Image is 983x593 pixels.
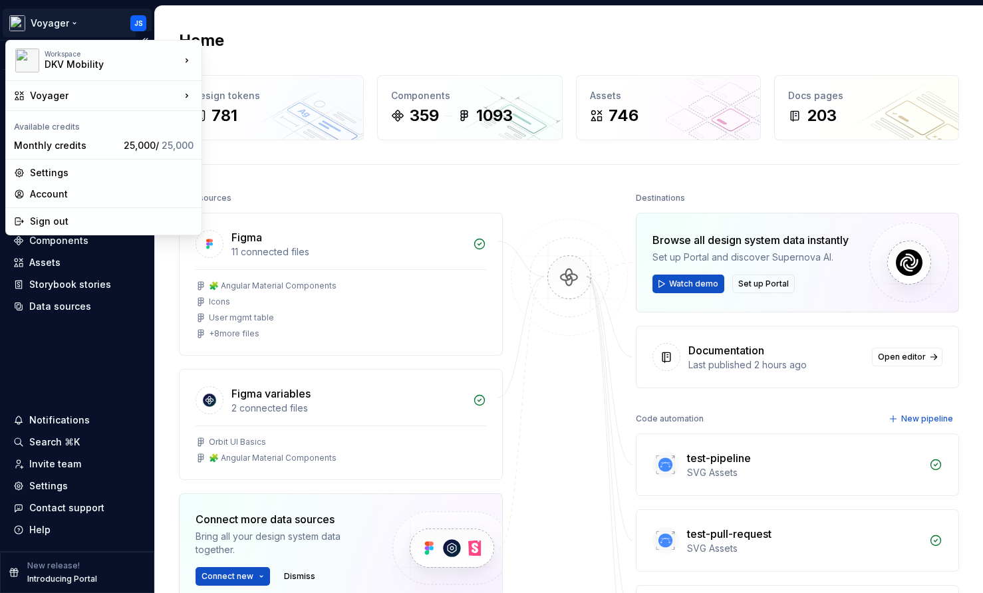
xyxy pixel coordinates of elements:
[15,49,39,72] img: e5527c48-e7d1-4d25-8110-9641689f5e10.png
[14,139,118,152] div: Monthly credits
[30,187,194,201] div: Account
[30,89,180,102] div: Voyager
[45,58,158,71] div: DKV Mobility
[9,114,199,135] div: Available credits
[30,166,194,179] div: Settings
[124,140,194,151] span: 25,000 /
[162,140,194,151] span: 25,000
[30,215,194,228] div: Sign out
[45,50,180,58] div: Workspace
